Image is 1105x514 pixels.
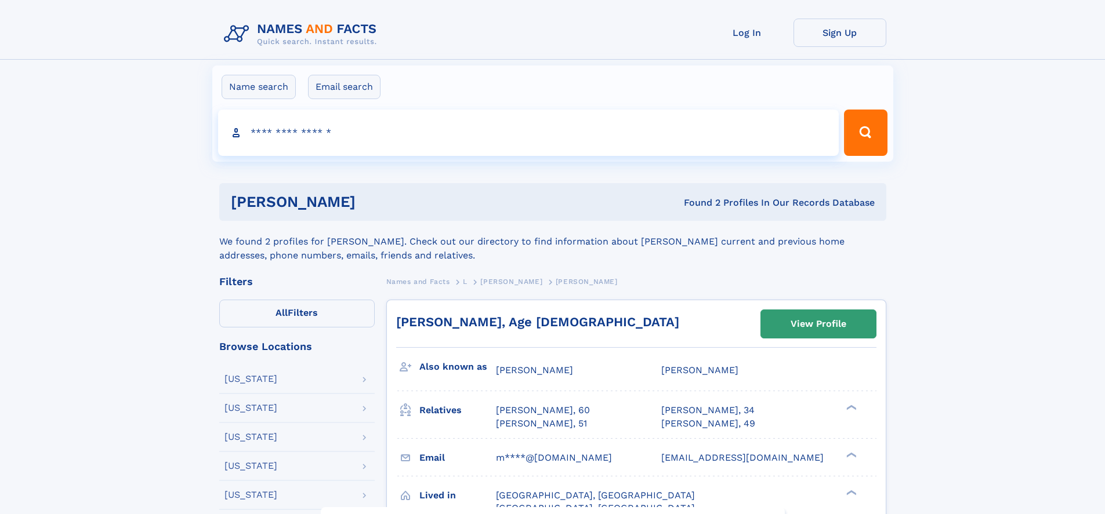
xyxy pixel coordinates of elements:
[224,461,277,471] div: [US_STATE]
[224,432,277,442] div: [US_STATE]
[661,417,755,430] a: [PERSON_NAME], 49
[844,110,887,156] button: Search Button
[496,502,695,513] span: [GEOGRAPHIC_DATA], [GEOGRAPHIC_DATA]
[219,276,375,287] div: Filters
[480,278,542,286] span: [PERSON_NAME]
[463,274,468,289] a: L
[219,19,386,50] img: Logo Names and Facts
[218,110,839,156] input: search input
[791,311,846,337] div: View Profile
[224,490,277,500] div: [US_STATE]
[219,221,886,263] div: We found 2 profiles for [PERSON_NAME]. Check out our directory to find information about [PERSON_...
[396,315,679,329] a: [PERSON_NAME], Age [DEMOGRAPHIC_DATA]
[761,310,876,338] a: View Profile
[661,364,738,376] span: [PERSON_NAME]
[520,196,875,209] div: Found 2 Profiles In Our Records Database
[556,278,618,286] span: [PERSON_NAME]
[231,195,520,209] h1: [PERSON_NAME]
[219,300,375,327] label: Filters
[794,19,886,47] a: Sign Up
[496,490,695,501] span: [GEOGRAPHIC_DATA], [GEOGRAPHIC_DATA]
[701,19,794,47] a: Log In
[419,486,496,505] h3: Lived in
[496,364,573,376] span: [PERSON_NAME]
[308,75,381,99] label: Email search
[661,452,824,463] span: [EMAIL_ADDRESS][DOMAIN_NAME]
[843,489,857,496] div: ❯
[843,451,857,458] div: ❯
[386,274,450,289] a: Names and Facts
[224,403,277,413] div: [US_STATE]
[463,278,468,286] span: L
[224,374,277,384] div: [US_STATE]
[222,75,296,99] label: Name search
[496,404,590,417] a: [PERSON_NAME], 60
[419,448,496,468] h3: Email
[219,341,375,352] div: Browse Locations
[480,274,542,289] a: [PERSON_NAME]
[661,404,755,417] a: [PERSON_NAME], 34
[496,417,587,430] a: [PERSON_NAME], 51
[276,307,288,318] span: All
[419,357,496,377] h3: Also known as
[419,400,496,420] h3: Relatives
[843,404,857,411] div: ❯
